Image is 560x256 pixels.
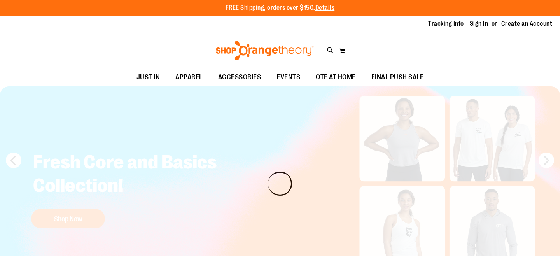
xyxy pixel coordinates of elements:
a: ACCESSORIES [210,68,269,86]
a: EVENTS [269,68,308,86]
span: EVENTS [276,68,300,86]
a: Sign In [470,19,488,28]
a: JUST IN [129,68,168,86]
span: APPAREL [175,68,203,86]
a: Tracking Info [428,19,464,28]
span: ACCESSORIES [218,68,261,86]
a: Details [315,4,335,11]
p: FREE Shipping, orders over $150. [226,4,335,12]
a: FINAL PUSH SALE [364,68,432,86]
span: FINAL PUSH SALE [371,68,424,86]
span: JUST IN [136,68,160,86]
a: Create an Account [501,19,553,28]
a: OTF AT HOME [308,68,364,86]
span: OTF AT HOME [316,68,356,86]
a: APPAREL [168,68,210,86]
img: Shop Orangetheory [215,41,315,60]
